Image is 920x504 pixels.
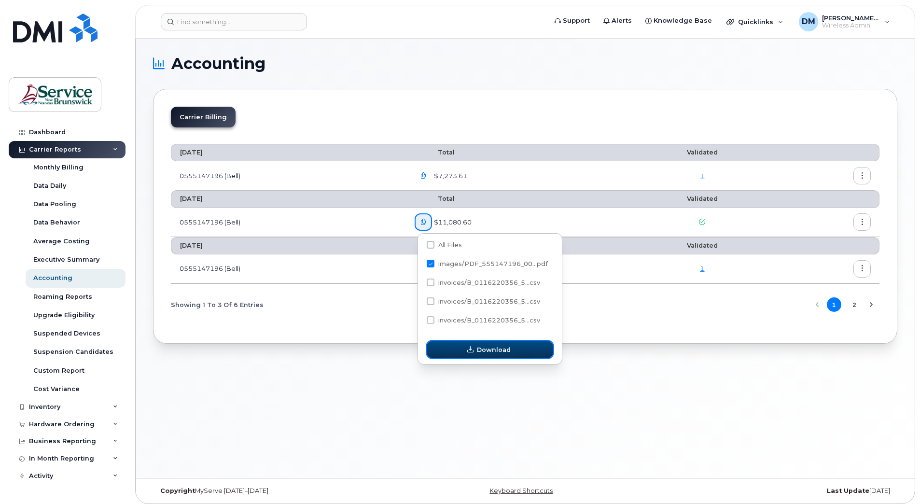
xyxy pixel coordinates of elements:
[432,218,472,227] span: $11,080.60
[438,298,540,305] span: invoices/B_0116220356_5...csv
[415,195,455,202] span: Total
[630,190,775,208] th: Validated
[427,280,540,288] span: invoices/B_0116220356_555147196_20082025_ACC.csv
[438,279,540,286] span: invoices/B_0116220356_5...csv
[427,262,548,269] span: images/PDF_555147196_007_0000000000.pdf
[171,56,265,71] span: Accounting
[171,237,406,254] th: [DATE]
[438,241,462,249] span: All Files
[171,161,406,190] td: 0555147196 (Bell)
[427,341,553,358] button: Download
[171,190,406,208] th: [DATE]
[171,254,406,283] td: 0555147196 (Bell)
[700,265,704,272] a: 1
[171,144,406,161] th: [DATE]
[432,171,467,181] span: $7,273.61
[427,318,540,325] span: invoices/B_0116220356_555147196_20082025_DTL.csv
[864,297,878,312] button: Next Page
[415,149,455,156] span: Total
[649,487,897,495] div: [DATE]
[438,260,548,267] span: images/PDF_555147196_00...pdf
[477,345,511,354] span: Download
[700,172,704,180] a: 1
[489,487,553,494] a: Keyboard Shortcuts
[171,297,264,312] span: Showing 1 To 3 Of 6 Entries
[827,297,841,312] button: Page 1
[427,299,540,307] span: invoices/B_0116220356_555147196_20082025_MOB.csv
[153,487,401,495] div: MyServe [DATE]–[DATE]
[630,144,775,161] th: Validated
[438,317,540,324] span: invoices/B_0116220356_5...csv
[630,237,775,254] th: Validated
[160,487,195,494] strong: Copyright
[415,242,455,249] span: Total
[847,297,862,312] button: Page 2
[827,487,869,494] strong: Last Update
[171,208,406,237] td: 0555147196 (Bell)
